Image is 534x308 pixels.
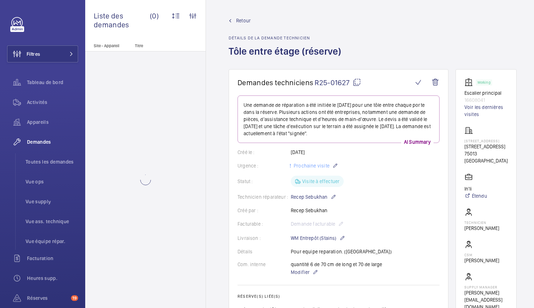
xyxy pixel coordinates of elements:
h2: Détails de la demande technicien [229,35,345,40]
span: Filtres [27,50,40,57]
span: Activités [27,99,78,106]
p: Technicien [464,220,499,225]
p: [STREET_ADDRESS] [464,143,508,150]
span: Réserves [27,295,68,302]
p: 16608041 [464,97,508,104]
span: Heures supp. [27,275,78,282]
p: Site - Appareil [85,43,132,48]
span: Modifier [291,269,310,276]
p: Supply manager [464,285,508,289]
p: In'li [464,185,487,192]
img: elevator.svg [464,78,476,87]
p: Titre [135,43,182,48]
button: Filtres [7,45,78,62]
p: Une demande de réparation a été initiée le [DATE] pour une tôle entre chaque porte dans la réserv... [244,101,434,137]
span: Retour [236,17,251,24]
span: Prochaine visite [292,163,329,169]
a: Voir les dernières visites [464,104,508,118]
p: [PERSON_NAME] [464,225,499,232]
span: 19 [71,295,78,301]
span: Demandes [27,138,78,145]
span: Vue supply [26,198,78,205]
p: WM Entrepôt (Stains) [291,234,345,242]
p: Escalier principal [464,89,508,97]
p: Working [478,81,490,84]
p: Recep Sebukhan [291,193,336,201]
span: Facturation [27,255,78,262]
span: Demandes techniciens [238,78,313,87]
p: [PERSON_NAME] [464,257,499,264]
span: Liste des demandes [94,11,150,29]
p: AI Summary [401,138,434,145]
p: CSM [464,253,499,257]
span: Vue ass. technique [26,218,78,225]
span: Tableau de bord [27,79,78,86]
span: Vue équipe répar. [26,238,78,245]
span: Vue ops [26,178,78,185]
span: R25-01627 [315,78,361,87]
a: Étendu [464,192,487,199]
h2: Réserve(s) liée(s) [238,294,440,299]
p: [STREET_ADDRESS] [464,139,508,143]
p: 75013 [GEOGRAPHIC_DATA] [464,150,508,164]
span: Toutes les demandes [26,158,78,165]
span: Appareils [27,119,78,126]
h1: Tôle entre étage (réserve) [229,45,345,69]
